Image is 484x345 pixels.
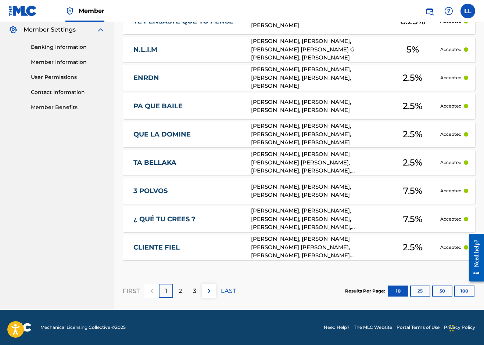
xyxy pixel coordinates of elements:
span: 2.5 % [403,156,422,169]
button: 100 [454,286,474,297]
div: [PERSON_NAME], [PERSON_NAME] [PERSON_NAME] [PERSON_NAME], [PERSON_NAME], [PERSON_NAME] [PERSON_NAME] [251,235,385,260]
p: 2 [179,287,182,295]
span: Member Settings [24,25,76,34]
a: ¿ QUÉ TU CREES ? [133,215,241,224]
a: PA QUE BAILE [133,102,241,110]
span: 2.5 % [403,99,422,113]
span: 7.5 % [403,184,422,197]
iframe: Chat Widget [447,310,484,345]
span: 2.5 % [403,71,422,84]
img: MLC Logo [9,6,37,16]
p: Accepted [440,188,462,194]
a: Portal Terms of Use [397,324,440,331]
span: 2.5 % [403,241,422,254]
button: 25 [410,286,430,297]
div: [PERSON_NAME], [PERSON_NAME] [PERSON_NAME] [PERSON_NAME], [PERSON_NAME], [PERSON_NAME], [PERSON_N... [251,150,385,175]
span: 5 % [406,43,419,56]
a: User Permissions [31,73,105,81]
span: 7.5 % [403,213,422,226]
div: [PERSON_NAME], [PERSON_NAME], [PERSON_NAME], [PERSON_NAME], [PERSON_NAME] [251,65,385,90]
div: [PERSON_NAME], [PERSON_NAME], [PERSON_NAME], [PERSON_NAME] [251,98,385,115]
a: QUE LA DOMINE [133,130,241,139]
p: FIRST [123,287,140,295]
p: Accepted [440,216,462,222]
a: Need Help? [324,324,349,331]
div: Arrastrar [449,317,454,339]
p: Accepted [440,244,462,251]
p: Accepted [440,159,462,166]
img: Top Rightsholder [65,7,74,15]
div: [PERSON_NAME], [PERSON_NAME], [PERSON_NAME], [PERSON_NAME], [PERSON_NAME], [PERSON_NAME] [251,122,385,147]
p: Accepted [440,131,462,138]
a: Member Information [31,58,105,66]
img: Member Settings [9,25,18,34]
div: [PERSON_NAME], [PERSON_NAME], [PERSON_NAME], [PERSON_NAME], [PERSON_NAME], [PERSON_NAME], [PERSON... [251,207,385,232]
p: Accepted [440,46,462,53]
a: Privacy Policy [444,324,475,331]
a: N.L.I.M [133,46,241,54]
a: Banking Information [31,43,105,51]
a: CLIENTE FIEL [133,243,241,252]
p: Results Per Page: [345,288,387,294]
a: Contact Information [31,88,105,96]
img: help [444,7,453,15]
a: Public Search [422,4,437,18]
p: 3 [193,287,196,295]
img: search [425,7,434,15]
p: 1 [165,287,167,295]
button: 50 [432,286,452,297]
a: Member Benefits [31,103,105,111]
a: 3 POLVOS [133,187,241,195]
span: Member [79,7,104,15]
img: expand [96,25,105,34]
p: Accepted [440,75,462,81]
a: ENRDN [133,74,241,82]
img: right [205,287,214,295]
div: [PERSON_NAME], [PERSON_NAME], [PERSON_NAME] [PERSON_NAME] G [PERSON_NAME], [PERSON_NAME] [251,37,385,62]
img: logo [9,323,32,332]
span: 2.5 % [403,128,422,141]
button: 10 [388,286,408,297]
div: [PERSON_NAME], [PERSON_NAME], [PERSON_NAME], [PERSON_NAME] [251,183,385,199]
span: Mechanical Licensing Collective © 2025 [40,324,126,331]
a: The MLC Website [354,324,392,331]
p: LAST [221,287,236,295]
div: Widget de chat [447,310,484,345]
div: Help [441,4,456,18]
a: TA BELLAKA [133,159,241,167]
div: User Menu [460,4,475,18]
p: Accepted [440,103,462,109]
iframe: Resource Center [463,228,484,288]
